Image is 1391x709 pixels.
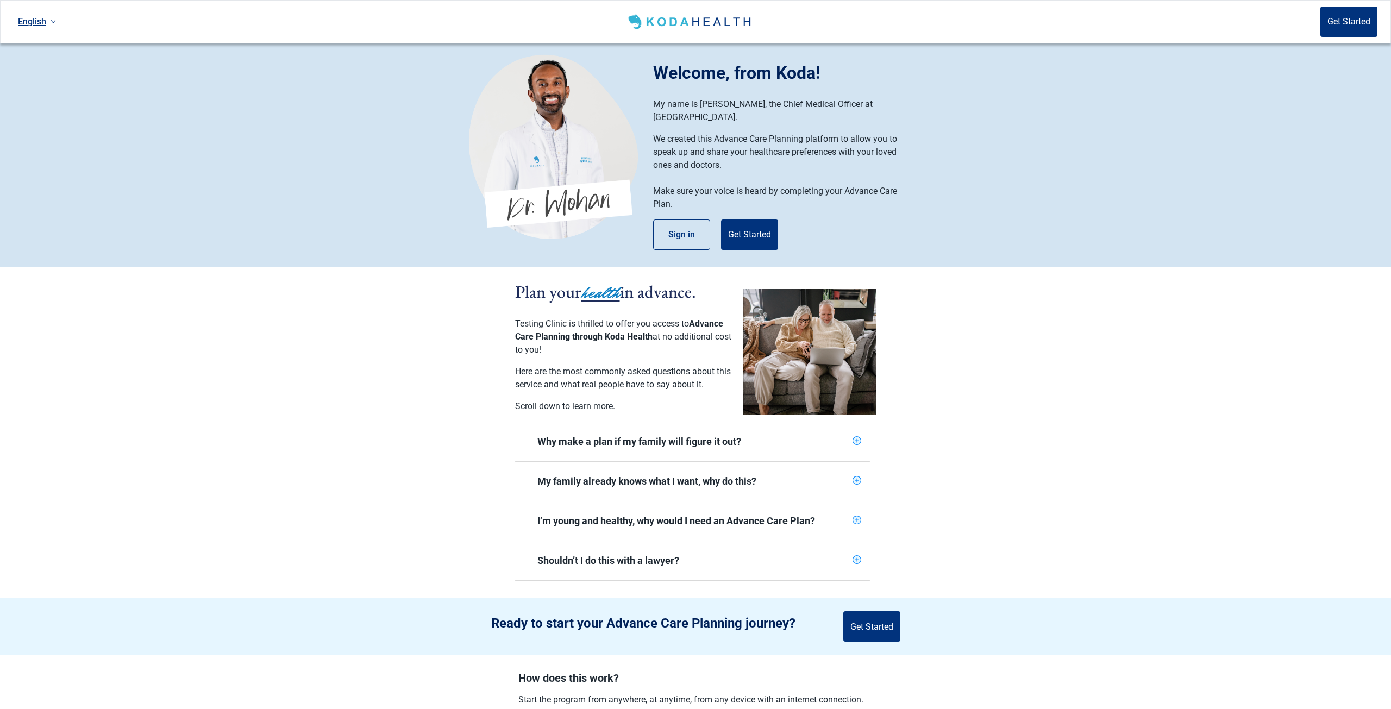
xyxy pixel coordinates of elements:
p: My name is [PERSON_NAME], the Chief Medical Officer at [GEOGRAPHIC_DATA]. [653,98,911,124]
h2: Ready to start your Advance Care Planning journey? [491,616,795,631]
div: Shouldn’t I do this with a lawyer? [515,541,870,580]
img: Koda Health [469,54,638,239]
p: Scroll down to learn more. [515,400,732,413]
span: plus-circle [853,555,861,564]
img: Couple planning their healthcare together [743,289,876,415]
div: Why make a plan if my family will figure it out? [537,435,848,448]
div: Shouldn’t I do this with a lawyer? [537,554,848,567]
button: Sign in [653,219,710,250]
span: Testing Clinic is thrilled to offer you access to [515,318,689,329]
div: I’m young and healthy, why would I need an Advance Care Plan? [515,501,870,541]
div: My family already knows what I want, why do this? [515,462,870,501]
h1: Welcome, from Koda! [653,60,922,86]
div: My family already knows what I want, why do this? [537,475,848,488]
div: Why make a plan if my family will figure it out? [515,422,870,461]
span: plus-circle [853,436,861,445]
button: Get Started [721,219,778,250]
button: Get Started [843,611,900,642]
span: plus-circle [853,476,861,485]
h2: How does this work? [518,672,873,685]
p: Here are the most commonly asked questions about this service and what real people have to say ab... [515,365,732,391]
img: Koda Health [626,13,755,30]
p: Make sure your voice is heard by completing your Advance Care Plan. [653,185,911,211]
span: in advance. [620,280,696,303]
span: plus-circle [853,516,861,524]
div: I’m young and healthy, why would I need an Advance Care Plan? [537,515,848,528]
button: Get Started [1320,7,1377,37]
span: Plan your [515,280,581,303]
span: health [581,281,620,305]
p: We created this Advance Care Planning platform to allow you to speak up and share your healthcare... [653,133,911,172]
span: down [51,19,56,24]
a: Current language: English [14,12,60,30]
